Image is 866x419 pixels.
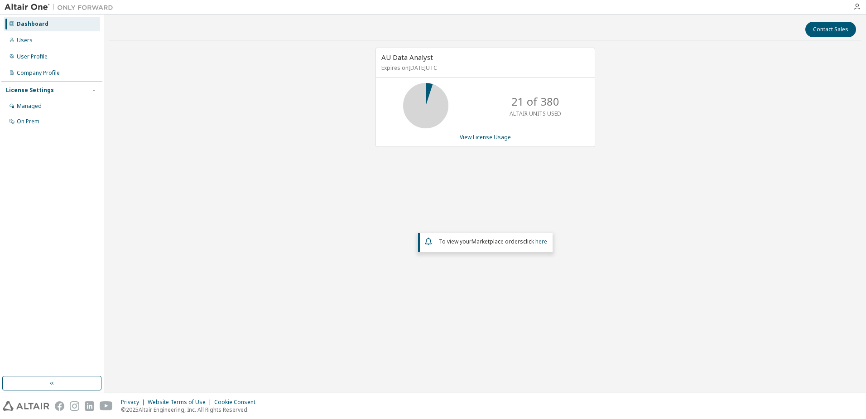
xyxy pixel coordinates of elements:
div: Cookie Consent [214,399,261,406]
em: Marketplace orders [471,238,523,245]
div: License Settings [6,87,54,94]
img: Altair One [5,3,118,12]
div: Managed [17,102,42,110]
div: Company Profile [17,69,60,77]
img: linkedin.svg [85,401,94,411]
p: ALTAIR UNITS USED [510,110,561,117]
div: Privacy [121,399,148,406]
span: AU Data Analyst [381,53,433,62]
button: Contact Sales [805,22,856,37]
a: View License Usage [460,133,511,141]
img: instagram.svg [70,401,79,411]
span: To view your click [439,238,547,245]
div: Dashboard [17,20,48,28]
img: youtube.svg [100,401,113,411]
a: here [535,238,547,245]
p: 21 of 380 [511,94,559,109]
img: altair_logo.svg [3,401,49,411]
p: Expires on [DATE] UTC [381,64,587,72]
img: facebook.svg [55,401,64,411]
div: Website Terms of Use [148,399,214,406]
p: © 2025 Altair Engineering, Inc. All Rights Reserved. [121,406,261,414]
div: User Profile [17,53,48,60]
div: Users [17,37,33,44]
div: On Prem [17,118,39,125]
